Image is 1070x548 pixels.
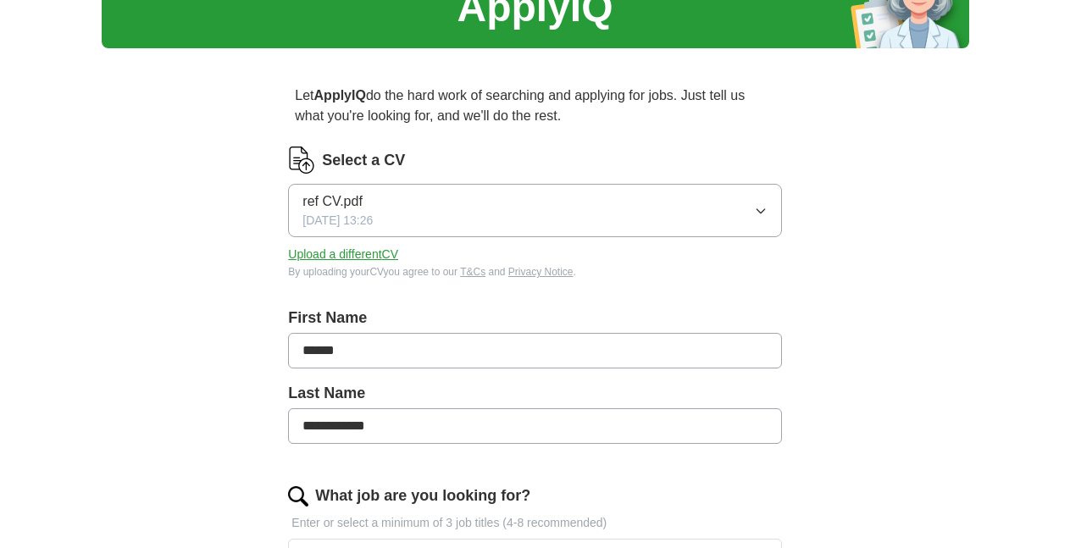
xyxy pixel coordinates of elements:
[288,79,781,133] p: Let do the hard work of searching and applying for jobs. Just tell us what you're looking for, an...
[288,264,781,280] div: By uploading your CV you agree to our and .
[288,514,781,532] p: Enter or select a minimum of 3 job titles (4-8 recommended)
[460,266,485,278] a: T&Cs
[322,149,405,172] label: Select a CV
[288,184,781,237] button: ref CV.pdf[DATE] 13:26
[288,486,308,506] img: search.png
[508,266,574,278] a: Privacy Notice
[302,191,363,212] span: ref CV.pdf
[315,484,530,507] label: What job are you looking for?
[288,147,315,174] img: CV Icon
[302,212,373,230] span: [DATE] 13:26
[314,88,366,102] strong: ApplyIQ
[288,382,781,405] label: Last Name
[288,246,398,263] button: Upload a differentCV
[288,307,781,329] label: First Name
